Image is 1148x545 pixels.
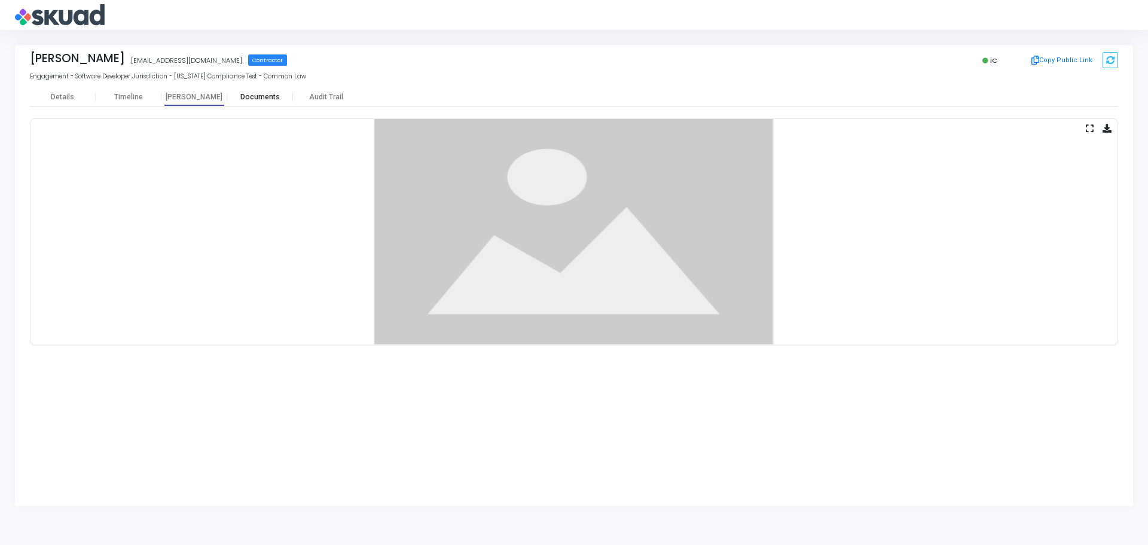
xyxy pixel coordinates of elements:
[15,3,105,27] img: logo
[30,72,1118,81] div: Engagement - Software Developer Jurisdiction - [US_STATE] Compliance Test - Common Law
[131,56,242,66] div: [EMAIL_ADDRESS][DOMAIN_NAME]
[990,56,997,65] span: IC
[206,72,207,80] span: |
[293,93,359,102] div: Audit Trail
[130,72,132,80] span: |
[248,54,287,66] span: Contractor
[30,51,125,65] div: [PERSON_NAME]
[51,93,74,102] div: Details
[161,93,227,102] div: [PERSON_NAME]
[227,93,293,102] div: Documents
[1028,51,1097,69] button: Copy Public Link
[114,93,143,102] div: Timeline
[374,119,774,345] img: image_loading.png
